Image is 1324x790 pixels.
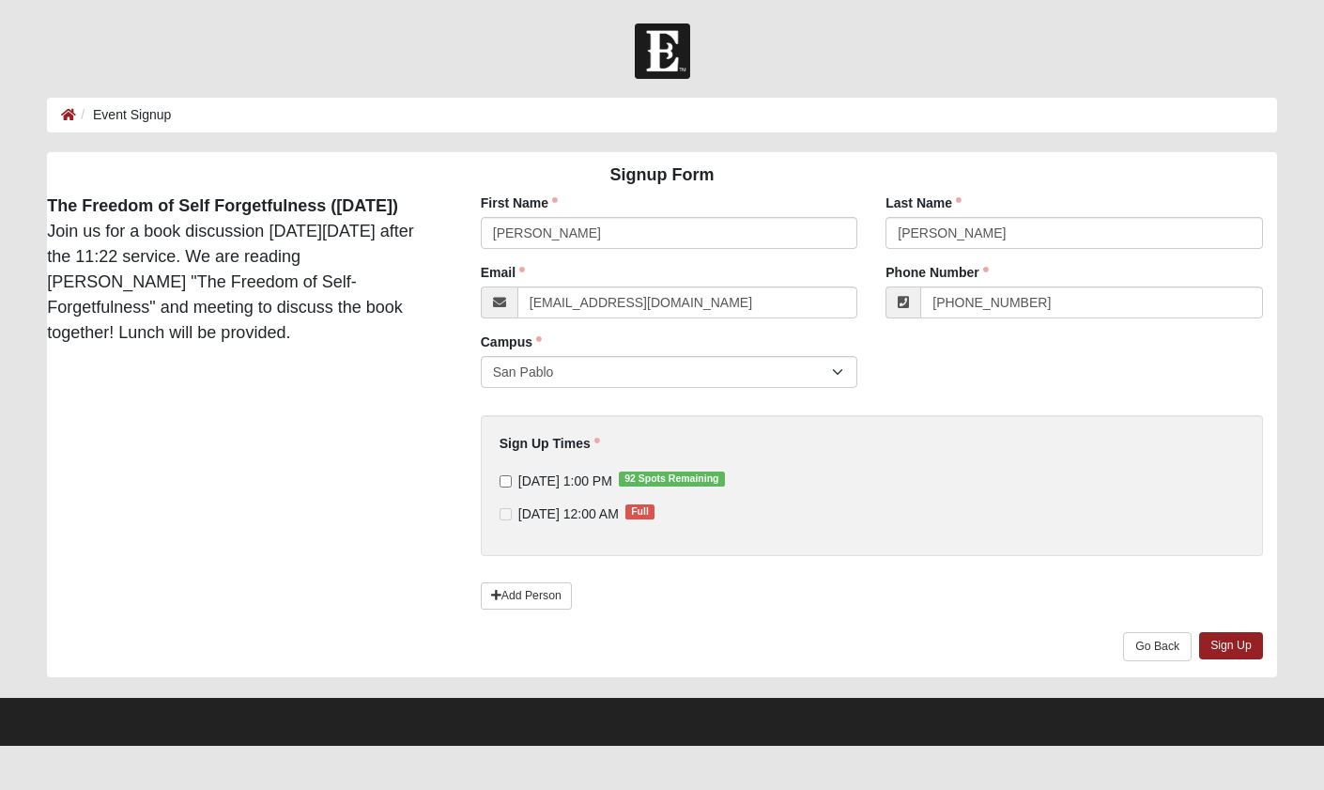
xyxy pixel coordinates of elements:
[481,333,542,351] label: Campus
[500,508,512,520] input: [DATE] 12:00 AMFull
[625,504,654,519] span: Full
[47,165,1277,186] h4: Signup Form
[500,475,512,488] input: [DATE] 1:00 PM92 Spots Remaining
[481,263,525,282] label: Email
[1123,632,1192,661] a: Go Back
[47,196,398,215] strong: The Freedom of Self Forgetfulness ([DATE])
[481,582,572,610] a: Add Person
[885,263,989,282] label: Phone Number
[635,23,690,79] img: Church of Eleven22 Logo
[500,434,600,453] label: Sign Up Times
[481,194,558,212] label: First Name
[33,194,453,346] div: Join us for a book discussion [DATE][DATE] after the 11:22 service. We are reading [PERSON_NAME] ...
[1199,632,1263,659] a: Sign Up
[76,105,171,125] li: Event Signup
[885,194,962,212] label: Last Name
[518,473,612,488] span: [DATE] 1:00 PM
[518,506,619,521] span: [DATE] 12:00 AM
[619,472,725,487] span: 92 Spots Remaining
